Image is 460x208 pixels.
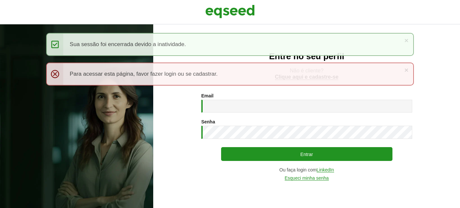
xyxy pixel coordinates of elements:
a: Esqueci minha senha [285,176,329,181]
div: Sua sessão foi encerrada devido a inatividade. [46,33,414,56]
a: × [404,37,408,44]
div: Ou faça login com [201,168,412,172]
a: × [404,66,408,73]
div: Para acessar esta página, favor fazer login ou se cadastrar. [46,63,414,86]
button: Entrar [221,147,392,161]
a: LinkedIn [317,168,334,172]
label: Email [201,93,214,98]
img: EqSeed Logo [205,3,255,20]
label: Senha [201,119,215,124]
